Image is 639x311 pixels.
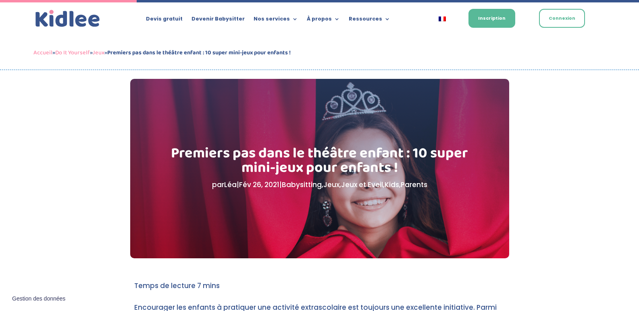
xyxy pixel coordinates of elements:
[401,180,427,189] a: Parents
[224,180,237,189] a: Léa
[385,180,399,189] a: Kids
[341,180,383,189] a: Jeux et Eveil
[171,146,468,179] h1: Premiers pas dans le théâtre enfant : 10 super mini-jeux pour enfants !
[239,180,279,189] span: Fév 26, 2021
[323,180,339,189] a: Jeux
[282,180,322,189] a: Babysitting
[12,295,65,303] span: Gestion des données
[171,179,468,191] p: par | | , , , ,
[7,290,70,307] button: Gestion des données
